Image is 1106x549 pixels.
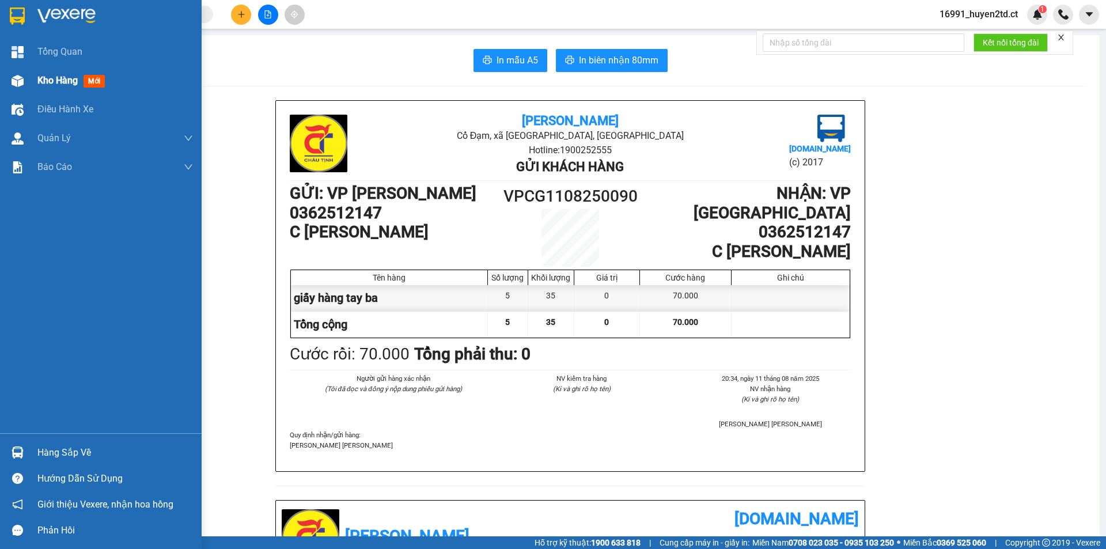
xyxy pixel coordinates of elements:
div: Ghi chú [734,273,847,282]
b: [DOMAIN_NAME] [789,144,851,153]
span: caret-down [1084,9,1094,20]
sup: 1 [1039,5,1047,13]
div: Cước hàng [643,273,728,282]
div: Quy định nhận/gửi hàng : [290,430,851,450]
button: plus [231,5,251,25]
span: Giới thiệu Vexere, nhận hoa hồng [37,497,173,512]
i: (Tôi đã đọc và đồng ý nộp dung phiếu gửi hàng) [325,385,462,393]
h1: VPCG1108250090 [500,184,641,209]
button: Kết nối tổng đài [974,33,1048,52]
span: Cung cấp máy in - giấy in: [660,536,749,549]
li: NV kiểm tra hàng [501,373,662,384]
b: [PERSON_NAME] [345,527,469,546]
span: notification [12,499,23,510]
span: question-circle [12,473,23,484]
span: printer [483,55,492,66]
div: 5 [488,285,528,311]
li: Hotline: 1900252555 [383,143,757,157]
h1: 0362512147 [641,222,851,242]
img: warehouse-icon [12,446,24,459]
span: 70.000 [673,317,698,327]
b: [PERSON_NAME] [522,113,619,128]
span: file-add [264,10,272,18]
div: Khối lượng [531,273,571,282]
img: logo.jpg [14,14,72,72]
span: 35 [546,317,555,327]
img: logo-vxr [10,7,25,25]
span: In mẫu A5 [497,53,538,67]
span: copyright [1042,539,1050,547]
span: Hỗ trợ kỹ thuật: [535,536,641,549]
span: Kết nối tổng đài [983,36,1039,49]
div: 0 [574,285,640,311]
span: Kho hàng [37,75,78,86]
i: (Kí và ghi rõ họ tên) [553,385,611,393]
li: Cổ Đạm, xã [GEOGRAPHIC_DATA], [GEOGRAPHIC_DATA] [383,128,757,143]
div: Số lượng [491,273,525,282]
span: down [184,162,193,172]
span: plus [237,10,245,18]
b: NHẬN : VP [GEOGRAPHIC_DATA] [694,184,851,222]
li: NV nhận hàng [690,384,851,394]
span: close [1057,33,1065,41]
strong: 0708 023 035 - 0935 103 250 [789,538,894,547]
div: 35 [528,285,574,311]
li: Cổ Đạm, xã [GEOGRAPHIC_DATA], [GEOGRAPHIC_DATA] [108,28,482,43]
p: [PERSON_NAME] [PERSON_NAME] [290,440,851,450]
img: phone-icon [1058,9,1069,20]
span: Điều hành xe [37,102,93,116]
div: Phản hồi [37,522,193,539]
button: aim [285,5,305,25]
span: | [649,536,651,549]
button: file-add [258,5,278,25]
div: Tên hàng [294,273,484,282]
button: caret-down [1079,5,1099,25]
li: (c) 2017 [789,155,851,169]
span: Miền Bắc [903,536,986,549]
h1: C [PERSON_NAME] [641,242,851,262]
li: Hotline: 1900252555 [108,43,482,57]
i: (Kí và ghi rõ họ tên) [741,395,799,403]
span: aim [290,10,298,18]
div: Hàng sắp về [37,444,193,461]
span: 5 [505,317,510,327]
li: 20:34, ngày 11 tháng 08 năm 2025 [690,373,851,384]
div: Cước rồi : 70.000 [290,342,410,367]
b: Tổng phải thu: 0 [414,344,531,364]
span: message [12,525,23,536]
img: warehouse-icon [12,132,24,145]
button: printerIn biên nhận 80mm [556,49,668,72]
li: Người gửi hàng xác nhận [313,373,474,384]
img: logo.jpg [290,115,347,172]
strong: 0369 525 060 [937,538,986,547]
div: 70.000 [640,285,732,311]
span: Báo cáo [37,160,72,174]
img: solution-icon [12,161,24,173]
strong: 1900 633 818 [591,538,641,547]
span: printer [565,55,574,66]
b: GỬI : VP [PERSON_NAME] [14,84,201,103]
input: Nhập số tổng đài [763,33,964,52]
h1: 0362512147 [290,203,500,223]
h1: C [PERSON_NAME] [290,222,500,242]
span: down [184,134,193,143]
button: printerIn mẫu A5 [474,49,547,72]
b: Gửi khách hàng [516,160,624,174]
div: giấy hàng tay ba [291,285,488,311]
li: [PERSON_NAME] [PERSON_NAME] [690,419,851,429]
img: icon-new-feature [1032,9,1043,20]
span: Tổng cộng [294,317,347,331]
span: Tổng Quan [37,44,82,59]
span: ⚪️ [897,540,900,545]
span: In biên nhận 80mm [579,53,658,67]
img: warehouse-icon [12,75,24,87]
b: [DOMAIN_NAME] [734,509,859,528]
span: Miền Nam [752,536,894,549]
img: dashboard-icon [12,46,24,58]
span: 16991_huyen2td.ct [930,7,1027,21]
b: GỬI : VP [PERSON_NAME] [290,184,476,203]
span: 1 [1040,5,1044,13]
img: logo.jpg [817,115,845,142]
img: warehouse-icon [12,104,24,116]
span: | [995,536,997,549]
